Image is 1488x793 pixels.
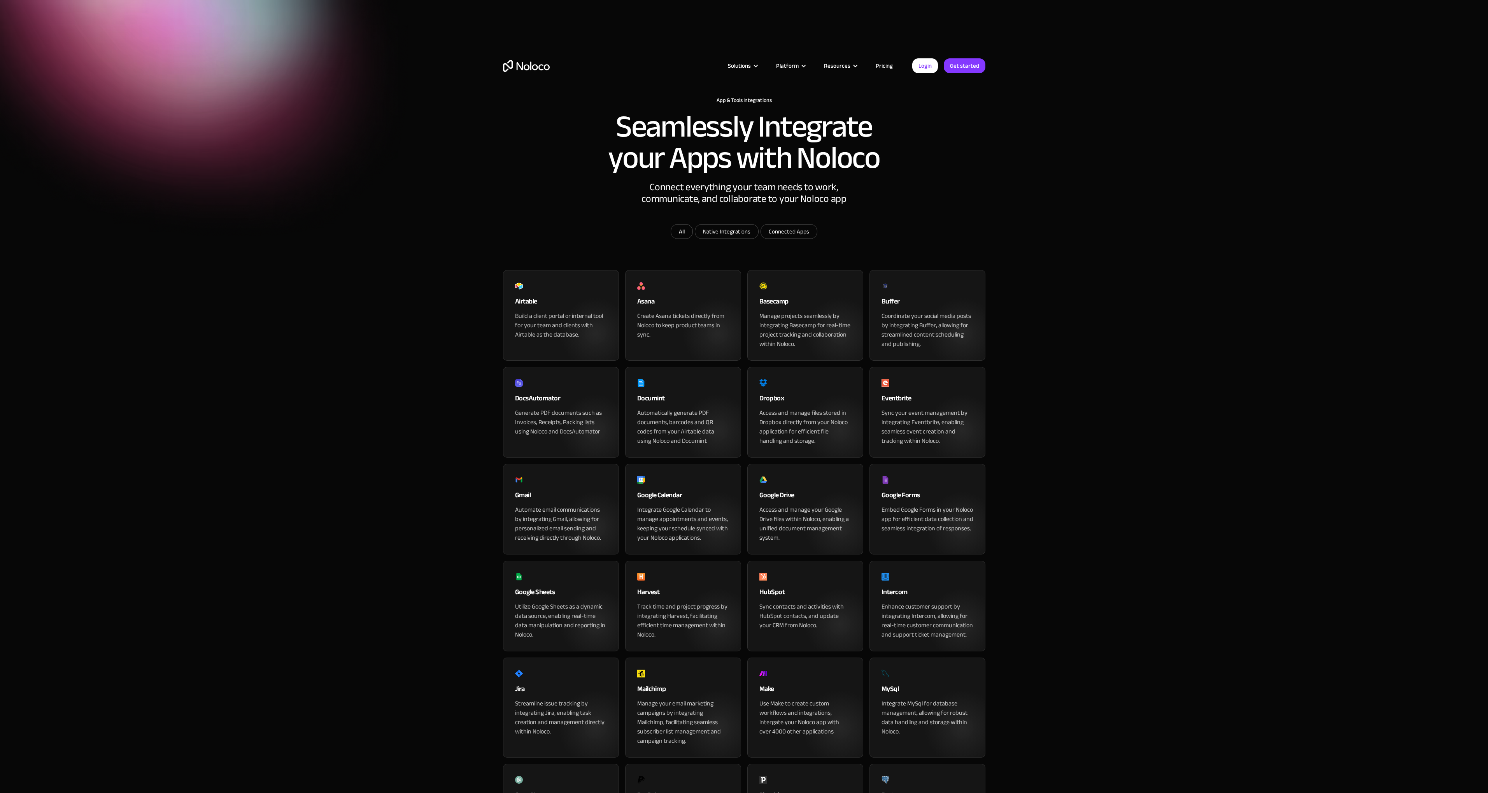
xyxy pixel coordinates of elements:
div: Platform [776,61,799,71]
div: Basecamp [759,296,851,311]
div: MySql [882,683,973,699]
div: Solutions [728,61,751,71]
div: Documint [637,393,729,408]
div: Build a client portal or internal tool for your team and clients with Airtable as the database. [515,311,607,339]
div: Utilize Google Sheets as a dynamic data source, enabling real-time data manipulation and reportin... [515,602,607,639]
a: MySqlIntegrate MySql for database management, allowing for robust data handling and storage withi... [869,658,985,758]
div: Integrate MySql for database management, allowing for robust data handling and storage within Nol... [882,699,973,736]
div: Connect everything your team needs to work, communicate, and collaborate to your Noloco app [627,181,861,224]
a: BufferCoordinate your social media posts by integrating Buffer, allowing for streamlined content ... [869,270,985,361]
div: Create Asana tickets directly from Noloco to keep product teams in sync. [637,311,729,339]
a: IntercomEnhance customer support by integrating Intercom, allowing for real-time customer communi... [869,561,985,651]
div: Solutions [718,61,766,71]
a: Login [912,58,938,73]
div: HubSpot [759,586,851,602]
a: MailchimpManage your email marketing campaigns by integrating Mailchimp, facilitating seamless su... [625,658,741,758]
a: Google CalendarIntegrate Google Calendar to manage appointments and events, keeping your schedule... [625,464,741,554]
div: DocsAutomator [515,393,607,408]
div: Automatically generate PDF documents, barcodes and QR codes from your Airtable data using Noloco ... [637,408,729,446]
a: DocumintAutomatically generate PDF documents, barcodes and QR codes from your Airtable data using... [625,367,741,458]
div: Mailchimp [637,683,729,699]
a: home [503,60,550,72]
form: Email Form [589,224,900,241]
div: Manage your email marketing campaigns by integrating Mailchimp, facilitating seamless subscriber ... [637,699,729,746]
a: AirtableBuild a client portal or internal tool for your team and clients with Airtable as the dat... [503,270,619,361]
div: Enhance customer support by integrating Intercom, allowing for real-time customer communication a... [882,602,973,639]
a: DocsAutomatorGenerate PDF documents such as Invoices, Receipts, Packing lists using Noloco and Do... [503,367,619,458]
div: Generate PDF documents such as Invoices, Receipts, Packing lists using Noloco and DocsAutomator [515,408,607,436]
div: Access and manage your Google Drive files within Noloco, enabling a unified document management s... [759,505,851,542]
div: Dropbox [759,393,851,408]
div: Resources [824,61,850,71]
div: Coordinate your social media posts by integrating Buffer, allowing for streamlined content schedu... [882,311,973,349]
a: Get started [944,58,985,73]
a: HarvestTrack time and project progress by integrating Harvest, facilitating efficient time manage... [625,561,741,651]
div: Airtable [515,296,607,311]
a: All [671,224,693,239]
div: Google Calendar [637,489,729,505]
div: Sync your event management by integrating Eventbrite, enabling seamless event creation and tracki... [882,408,973,446]
div: Google Drive [759,489,851,505]
a: BasecampManage projects seamlessly by integrating Basecamp for real-time project tracking and col... [747,270,863,361]
div: Manage projects seamlessly by integrating Basecamp for real-time project tracking and collaborati... [759,311,851,349]
div: Eventbrite [882,393,973,408]
h2: Seamlessly Integrate your Apps with Noloco [608,111,880,174]
div: Jira [515,683,607,699]
div: Integrate Google Calendar to manage appointments and events, keeping your schedule synced with yo... [637,505,729,542]
div: Resources [814,61,866,71]
a: Google FormsEmbed Google Forms in your Noloco app for efficient data collection and seamless inte... [869,464,985,554]
div: Access and manage files stored in Dropbox directly from your Noloco application for efficient fil... [759,408,851,446]
a: MakeUse Make to create custom workflows and integrations, intergate your Noloco app with over 400... [747,658,863,758]
a: HubSpotSync contacts and activities with HubSpot contacts, and update your CRM from Noloco. [747,561,863,651]
a: DropboxAccess and manage files stored in Dropbox directly from your Noloco application for effici... [747,367,863,458]
a: Google DriveAccess and manage your Google Drive files within Noloco, enabling a unified document ... [747,464,863,554]
a: EventbriteSync your event management by integrating Eventbrite, enabling seamless event creation ... [869,367,985,458]
div: Google Forms [882,489,973,505]
div: Gmail [515,489,607,505]
div: Harvest [637,586,729,602]
a: Google SheetsUtilize Google Sheets as a dynamic data source, enabling real-time data manipulation... [503,561,619,651]
div: Asana [637,296,729,311]
div: Platform [766,61,814,71]
div: Intercom [882,586,973,602]
a: Pricing [866,61,903,71]
div: Track time and project progress by integrating Harvest, facilitating efficient time management wi... [637,602,729,639]
a: JiraStreamline issue tracking by integrating Jira, enabling task creation and management directly... [503,658,619,758]
div: Make [759,683,851,699]
div: Use Make to create custom workflows and integrations, intergate your Noloco app with over 4000 ot... [759,699,851,736]
div: Streamline issue tracking by integrating Jira, enabling task creation and management directly wit... [515,699,607,736]
div: Automate email communications by integrating Gmail, allowing for personalized email sending and r... [515,505,607,542]
div: Google Sheets [515,586,607,602]
div: Sync contacts and activities with HubSpot contacts, and update your CRM from Noloco. [759,602,851,630]
a: GmailAutomate email communications by integrating Gmail, allowing for personalized email sending ... [503,464,619,554]
div: Buffer [882,296,973,311]
div: Embed Google Forms in your Noloco app for efficient data collection and seamless integration of r... [882,505,973,533]
a: AsanaCreate Asana tickets directly from Noloco to keep product teams in sync. [625,270,741,361]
